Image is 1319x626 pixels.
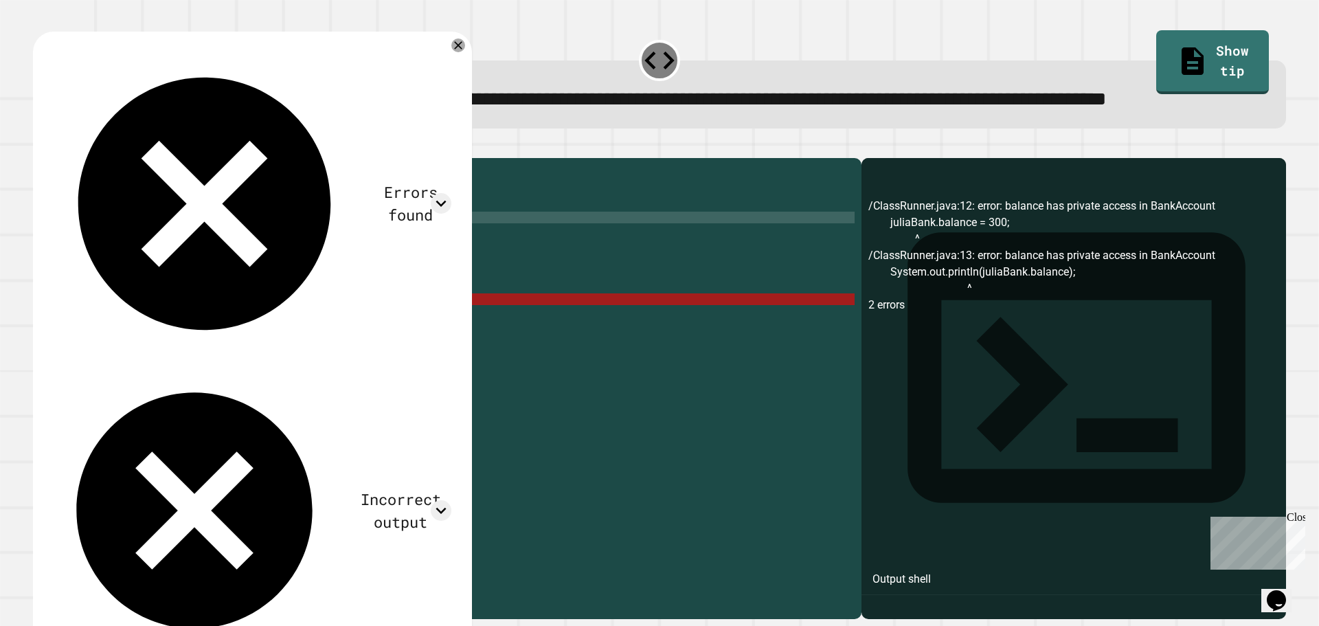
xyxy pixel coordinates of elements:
[370,181,451,226] div: Errors found
[1205,511,1305,570] iframe: chat widget
[1156,30,1268,93] a: Show tip
[5,5,95,87] div: Chat with us now!Close
[868,198,1279,619] div: /ClassRunner.java:12: error: balance has private access in BankAccount juliaBank.balance = 300; ^...
[350,488,451,533] div: Incorrect output
[1261,571,1305,612] iframe: chat widget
